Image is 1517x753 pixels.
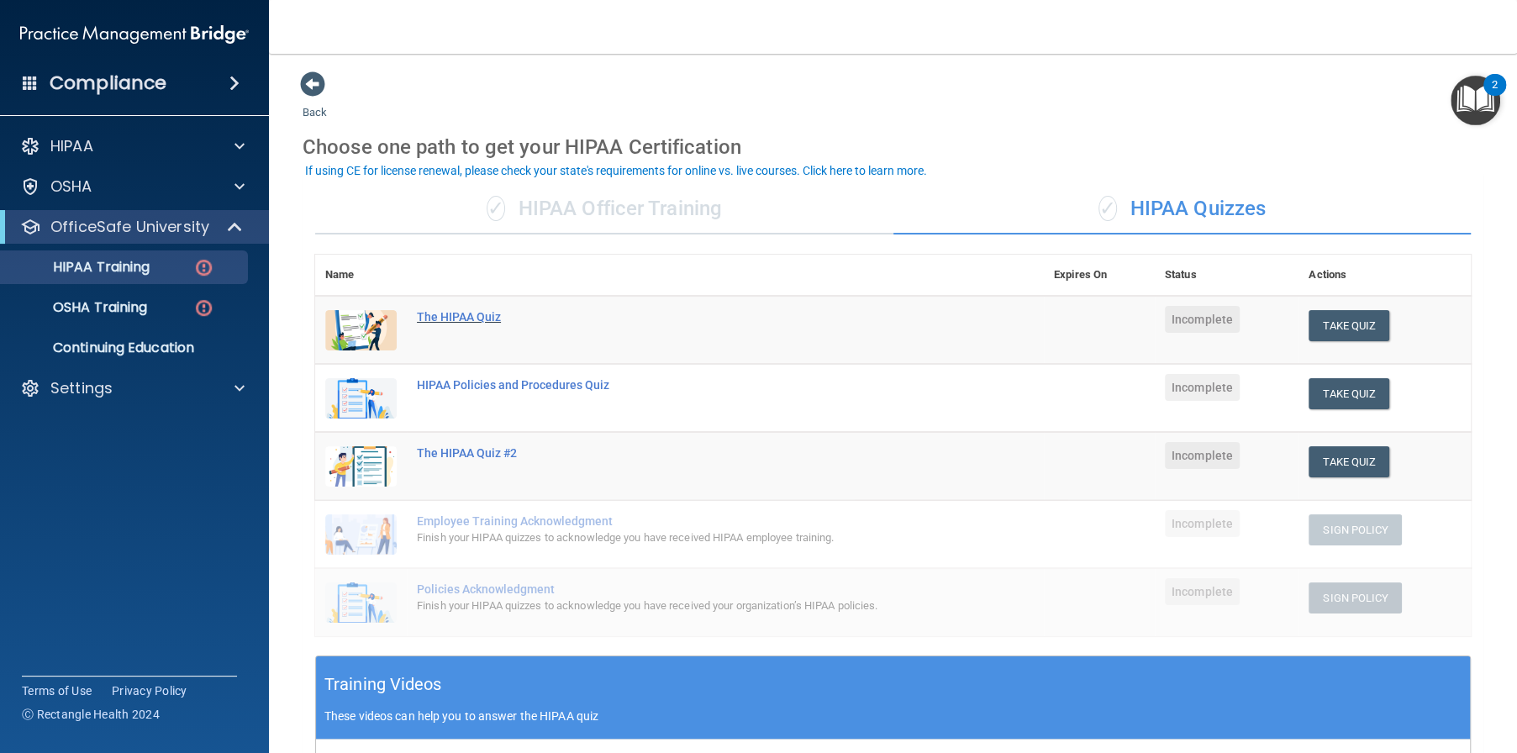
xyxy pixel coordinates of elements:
[1309,378,1389,409] button: Take Quiz
[20,217,244,237] a: OfficeSafe University
[417,446,960,460] div: The HIPAA Quiz #2
[193,298,214,319] img: danger-circle.6113f641.png
[315,184,893,234] div: HIPAA Officer Training
[1451,76,1500,125] button: Open Resource Center, 2 new notifications
[324,670,442,699] h5: Training Videos
[50,378,113,398] p: Settings
[20,176,245,197] a: OSHA
[417,378,960,392] div: HIPAA Policies and Procedures Quiz
[112,682,187,699] a: Privacy Policy
[315,255,407,296] th: Name
[50,217,209,237] p: OfficeSafe University
[487,196,505,221] span: ✓
[1155,255,1298,296] th: Status
[50,136,93,156] p: HIPAA
[20,18,249,51] img: PMB logo
[303,162,930,179] button: If using CE for license renewal, please check your state's requirements for online vs. live cours...
[1165,374,1240,401] span: Incomplete
[1226,634,1497,701] iframe: Drift Widget Chat Controller
[305,165,927,176] div: If using CE for license renewal, please check your state's requirements for online vs. live cours...
[1309,310,1389,341] button: Take Quiz
[417,310,960,324] div: The HIPAA Quiz
[303,86,327,118] a: Back
[50,71,166,95] h4: Compliance
[303,123,1483,171] div: Choose one path to get your HIPAA Certification
[1165,306,1240,333] span: Incomplete
[1492,85,1498,107] div: 2
[1165,578,1240,605] span: Incomplete
[20,136,245,156] a: HIPAA
[22,682,92,699] a: Terms of Use
[193,257,214,278] img: danger-circle.6113f641.png
[417,582,960,596] div: Policies Acknowledgment
[1098,196,1117,221] span: ✓
[22,706,160,723] span: Ⓒ Rectangle Health 2024
[1309,514,1402,545] button: Sign Policy
[417,596,960,616] div: Finish your HIPAA quizzes to acknowledge you have received your organization’s HIPAA policies.
[11,259,150,276] p: HIPAA Training
[20,378,245,398] a: Settings
[50,176,92,197] p: OSHA
[11,340,240,356] p: Continuing Education
[417,528,960,548] div: Finish your HIPAA quizzes to acknowledge you have received HIPAA employee training.
[1044,255,1155,296] th: Expires On
[1309,446,1389,477] button: Take Quiz
[1165,442,1240,469] span: Incomplete
[893,184,1472,234] div: HIPAA Quizzes
[324,709,1462,723] p: These videos can help you to answer the HIPAA quiz
[417,514,960,528] div: Employee Training Acknowledgment
[11,299,147,316] p: OSHA Training
[1309,582,1402,613] button: Sign Policy
[1298,255,1471,296] th: Actions
[1165,510,1240,537] span: Incomplete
